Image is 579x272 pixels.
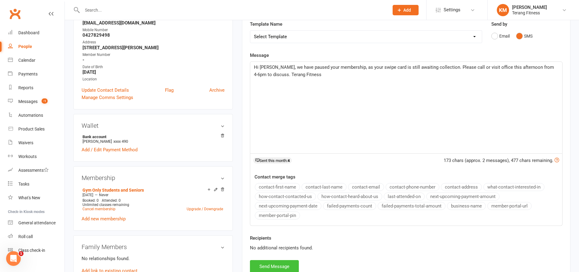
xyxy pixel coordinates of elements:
div: Calendar [18,58,35,63]
a: Manage Comms Settings [82,94,133,101]
iframe: Intercom live chat [6,251,21,266]
div: General attendance [18,220,56,225]
h3: Membership [82,175,225,181]
strong: [DATE] [82,69,225,75]
a: Update Contact Details [82,86,129,94]
div: Dashboard [18,30,39,35]
span: [DATE] [82,193,93,197]
div: Workouts [18,154,37,159]
button: contact-phone-number [386,183,439,191]
button: next-upcoming-payment-amount [426,193,500,200]
a: Roll call [8,230,64,244]
span: Unlimited classes remaining [82,203,129,207]
div: What's New [18,195,40,200]
a: Clubworx [7,6,23,21]
button: what-contact-interested-in [483,183,544,191]
label: Recipients [250,234,271,242]
label: Send by [491,20,507,28]
li: [PERSON_NAME] [82,134,225,145]
div: Reports [18,85,33,90]
button: member-portal-pin [255,211,300,219]
button: failed-payments-count [323,202,376,210]
div: Member Number [82,52,225,58]
div: Tasks [18,182,29,186]
span: 1 [19,251,24,256]
strong: [EMAIL_ADDRESS][DOMAIN_NAME] [82,20,225,26]
div: Product Sales [18,127,45,131]
label: Message [250,52,269,59]
div: Automations [18,113,43,118]
button: next-upcoming-payment-date [255,202,321,210]
div: KM [497,4,509,16]
a: Gym Only Students and Seniors [82,188,144,193]
div: Assessments [18,168,49,173]
div: [PERSON_NAME] [512,5,547,10]
div: Payments [18,72,38,76]
a: Waivers [8,136,64,150]
div: Waivers [18,140,33,145]
a: Add / Edit Payment Method [82,146,137,153]
h3: Family Members [82,244,225,250]
div: Location [82,76,225,82]
button: last-attended-on [384,193,425,200]
a: Archive [209,86,225,94]
button: contact-email [348,183,384,191]
a: Messages -1 [8,95,64,108]
a: Flag [165,86,174,94]
a: Reports [8,81,64,95]
a: Product Sales [8,122,64,136]
a: Automations [8,108,64,122]
button: member-portal-url [487,202,532,210]
div: Address [82,39,225,45]
div: — [81,193,225,197]
button: contact-first-name [255,183,300,191]
strong: 4 [288,158,290,163]
div: 173 chars (approx. 2 messages), 477 chars remaining. [444,157,559,164]
h3: Wallet [82,122,225,129]
div: Date of Birth [82,64,225,70]
strong: 0427829498 [82,32,225,38]
button: how-contact-contacted-us [255,193,316,200]
button: SMS [516,30,533,42]
button: business-name [447,202,486,210]
a: Cancel membership [82,207,115,211]
span: Booked: 0 [82,198,99,203]
a: Dashboard [8,26,64,40]
div: Mobile Number [82,27,225,33]
button: contact-last-name [302,183,346,191]
div: Roll call [18,234,33,239]
span: xxxx 490 [113,139,128,144]
button: Email [491,30,510,42]
a: Class kiosk mode [8,244,64,257]
a: Upgrade / Downgrade [187,207,223,211]
a: Calendar [8,53,64,67]
span: Settings [444,3,460,17]
button: Add [393,5,419,15]
a: People [8,40,64,53]
a: Payments [8,67,64,81]
a: General attendance kiosk mode [8,216,64,230]
div: Class check-in [18,248,45,253]
span: Attended: 0 [102,198,121,203]
label: Template Name [250,20,282,28]
strong: - [82,57,225,63]
span: Never [99,193,108,197]
div: Messages [18,99,38,104]
label: Contact merge tags [255,173,295,181]
div: Sent this month: [253,157,292,164]
div: People [18,44,32,49]
strong: Bank account [82,134,222,139]
span: -1 [42,98,48,104]
p: No relationships found. [82,255,225,262]
input: Search... [80,6,385,14]
button: failed-payments-total-amount [378,202,445,210]
a: What's New [8,191,64,205]
div: Terang Fitness [512,10,547,16]
a: Add new membership [82,216,126,222]
span: Add [403,8,411,13]
a: Assessments [8,164,64,177]
button: contact-address [441,183,482,191]
button: how-contact-heard-about-us [317,193,382,200]
a: Workouts [8,150,64,164]
a: Tasks [8,177,64,191]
